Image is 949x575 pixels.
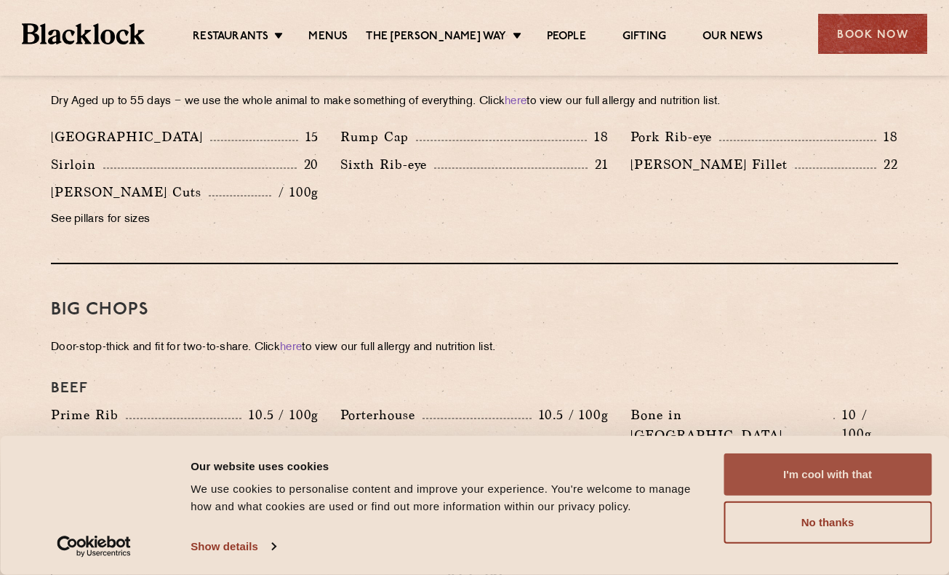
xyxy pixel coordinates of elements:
a: Gifting [622,30,666,46]
p: Sixth Rib-eye [340,154,434,175]
a: Show details [191,536,275,558]
img: BL_Textured_Logo-footer-cropped.svg [22,23,145,44]
p: Prime Rib [51,405,126,425]
p: Sirloin [51,154,103,175]
button: No thanks [724,501,932,544]
p: / 100g [271,183,319,202]
h4: Beef [51,380,898,397]
p: 18 [876,127,898,146]
p: Bone in [GEOGRAPHIC_DATA] [630,405,834,445]
p: 15 [298,127,319,146]
div: We use cookies to personalise content and improve your experience. You're welcome to manage how a... [191,480,707,515]
a: here [505,96,526,107]
p: 22 [876,155,898,174]
a: Our News [702,30,763,46]
a: People [547,30,586,46]
p: Pork Rib-eye [630,127,719,147]
p: 20 [297,155,319,174]
p: [PERSON_NAME] Fillet [630,154,795,175]
a: The [PERSON_NAME] Way [366,30,506,46]
p: 10 / 100g [835,405,898,443]
p: Porterhouse [340,405,423,425]
a: Menus [308,30,348,46]
div: Our website uses cookies [191,457,707,475]
p: [GEOGRAPHIC_DATA] [51,127,210,147]
h3: Big Chops [51,301,898,320]
p: See pillars for sizes [51,210,319,230]
p: Door-stop-thick and fit for two-to-share. Click to view our full allergy and nutrition list. [51,338,898,358]
p: [PERSON_NAME] Cuts [51,182,209,202]
a: Usercentrics Cookiebot - opens in a new window [31,536,158,558]
p: Rump Cap [340,127,416,147]
button: I'm cool with that [724,453,932,496]
a: here [280,342,302,353]
p: 21 [588,155,609,174]
a: Restaurants [193,30,268,46]
p: 18 [587,127,609,146]
p: 10.5 / 100g [241,405,319,424]
div: Book Now [818,14,927,54]
p: Dry Aged up to 55 days − we use the whole animal to make something of everything. Click to view o... [51,92,898,112]
p: 10.5 / 100g [532,405,609,424]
